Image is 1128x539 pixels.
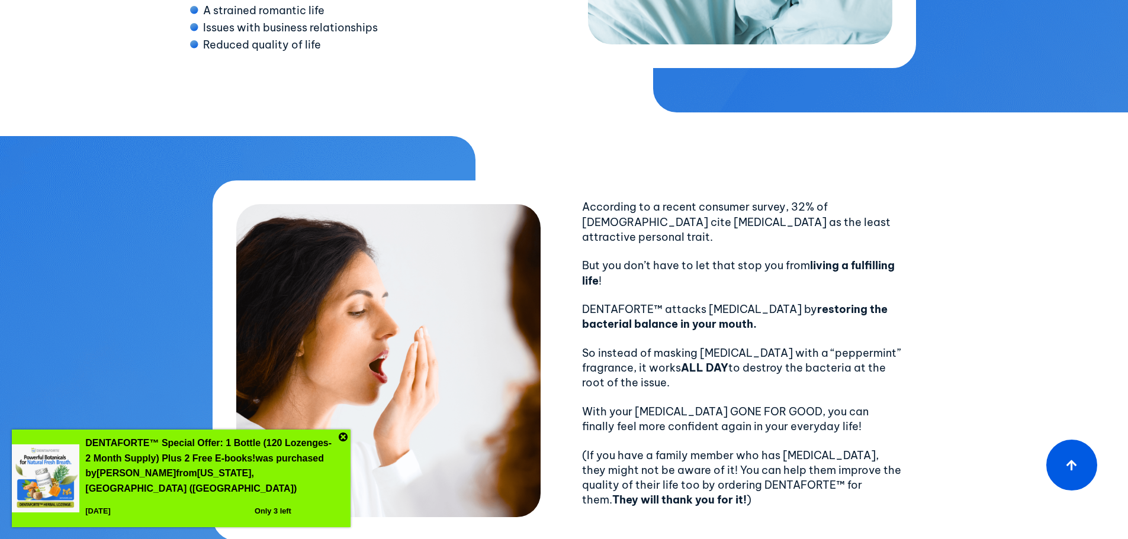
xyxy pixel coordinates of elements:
[210,506,335,518] small: Only 3 left
[582,259,895,287] strong: living a fulfilling life
[12,444,79,512] img: Ad-2_Square-copy-3-copy-150x150.png
[612,493,747,506] strong: They will thank you for it!
[582,258,902,288] p: But you don’t have to let that stop you from !
[85,506,210,518] small: [DATE]
[582,346,902,390] p: So instead of masking [MEDICAL_DATA] with a “peppermint” fragrance, it works to destroy the bacte...
[582,302,888,331] strong: restoring the bacterial balance in your mouth.
[681,361,728,375] strong: ALL DAY
[339,433,348,441] img: close.png
[79,430,350,527] div: was purchased by from
[85,468,297,493] span: [US_STATE], [GEOGRAPHIC_DATA] ([GEOGRAPHIC_DATA])
[582,302,902,331] p: DENTAFORTE™ attacks [MEDICAL_DATA] by
[85,438,332,463] a: DENTAFORTE™ Special Offer: 1 Bottle (120 Lozenges- 2 Month Supply) Plus 2 Free E-books!
[200,2,324,20] span: A strained romantic life
[200,20,378,37] span: Issues with business relationships
[582,404,902,434] p: With your [MEDICAL_DATA] GONE FOR GOOD, you can finally feel more confident again in your everyda...
[582,199,902,244] p: According to a recent consumer survey, 32% of [DEMOGRAPHIC_DATA] cite [MEDICAL_DATA] as the least...
[97,468,176,478] span: [PERSON_NAME]
[582,448,902,508] p: (If you have a family member who has [MEDICAL_DATA], they might not be aware of it! You can help ...
[200,37,321,54] span: Reduced quality of life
